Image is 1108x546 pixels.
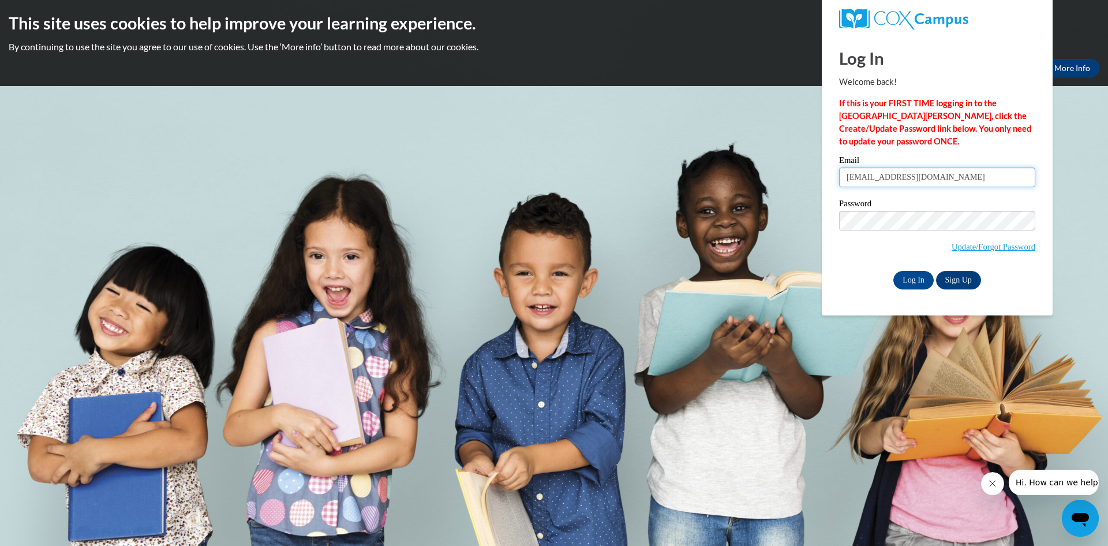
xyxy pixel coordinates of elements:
[839,199,1035,211] label: Password
[839,156,1035,168] label: Email
[839,9,968,29] img: COX Campus
[936,271,981,289] a: Sign Up
[839,98,1031,146] strong: If this is your FIRST TIME logging in to the [GEOGRAPHIC_DATA][PERSON_NAME], click the Create/Upd...
[1062,500,1099,537] iframe: Button to launch messaging window
[952,242,1035,251] a: Update/Forgot Password
[1009,470,1099,495] iframe: Message from company
[839,76,1035,88] p: Welcome back!
[893,271,934,289] input: Log In
[1045,59,1099,77] a: More Info
[9,40,1099,53] p: By continuing to use the site you agree to our use of cookies. Use the ‘More info’ button to read...
[839,46,1035,70] h1: Log In
[981,472,1004,495] iframe: Close message
[839,9,1035,29] a: COX Campus
[9,12,1099,35] h2: This site uses cookies to help improve your learning experience.
[7,8,93,17] span: Hi. How can we help?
